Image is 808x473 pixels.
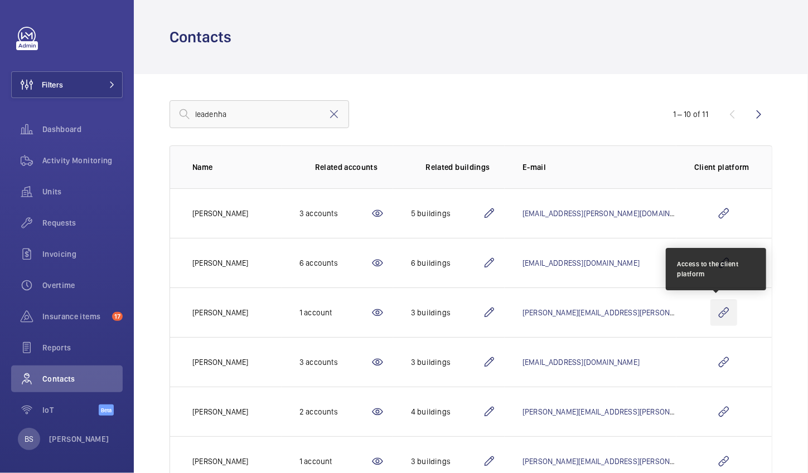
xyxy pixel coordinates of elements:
[42,248,123,260] span: Invoicing
[42,373,123,384] span: Contacts
[677,259,755,279] div: Access to the client platform
[11,71,123,98] button: Filters
[694,162,749,173] p: Client platform
[99,404,114,416] span: Beta
[192,406,248,417] p: [PERSON_NAME]
[522,259,640,267] a: [EMAIL_ADDRESS][DOMAIN_NAME]
[411,357,482,368] div: 3 buildings
[299,357,371,368] div: 3 accounts
[42,404,99,416] span: IoT
[192,208,248,219] p: [PERSON_NAME]
[411,307,482,318] div: 3 buildings
[299,257,371,269] div: 6 accounts
[411,257,482,269] div: 6 buildings
[192,456,248,467] p: [PERSON_NAME]
[42,155,123,166] span: Activity Monitoring
[42,124,123,135] span: Dashboard
[522,308,752,317] a: [PERSON_NAME][EMAIL_ADDRESS][PERSON_NAME][DOMAIN_NAME]
[522,407,752,416] a: [PERSON_NAME][EMAIL_ADDRESS][PERSON_NAME][DOMAIN_NAME]
[42,79,63,90] span: Filters
[522,358,640,367] a: [EMAIL_ADDRESS][DOMAIN_NAME]
[315,162,378,173] p: Related accounts
[299,406,371,417] div: 2 accounts
[411,406,482,417] div: 4 buildings
[42,186,123,197] span: Units
[42,217,123,228] span: Requests
[522,209,695,218] a: [EMAIL_ADDRESS][PERSON_NAME][DOMAIN_NAME]
[112,312,123,321] span: 17
[192,162,282,173] p: Name
[49,433,109,445] p: [PERSON_NAME]
[42,311,108,322] span: Insurance items
[192,257,248,269] p: [PERSON_NAME]
[299,456,371,467] div: 1 account
[25,433,33,445] p: BS
[170,27,238,47] h1: Contacts
[192,307,248,318] p: [PERSON_NAME]
[299,307,371,318] div: 1 account
[411,208,482,219] div: 5 buildings
[299,208,371,219] div: 3 accounts
[170,100,349,128] input: Search by lastname, firstname, mail or client
[522,162,676,173] p: E-mail
[42,342,123,353] span: Reports
[426,162,490,173] p: Related buildings
[673,109,708,120] div: 1 – 10 of 11
[42,280,123,291] span: Overtime
[192,357,248,368] p: [PERSON_NAME]
[522,457,752,466] a: [PERSON_NAME][EMAIL_ADDRESS][PERSON_NAME][DOMAIN_NAME]
[411,456,482,467] div: 3 buildings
